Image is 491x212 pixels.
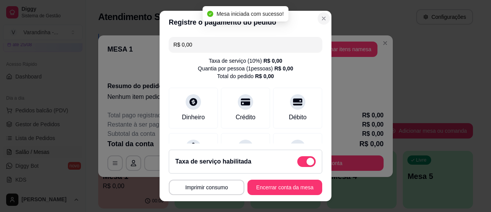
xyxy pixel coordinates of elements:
div: Taxa de serviço ( 10 %) [209,57,282,65]
div: Débito [289,113,306,122]
span: check-circle [207,11,213,17]
div: Crédito [236,113,255,122]
input: Ex.: hambúrguer de cordeiro [173,37,318,52]
header: Registre o pagamento do pedido [160,11,331,34]
button: Close [318,12,330,25]
h2: Taxa de serviço habilitada [175,157,251,166]
div: R$ 0,00 [274,65,293,72]
div: R$ 0,00 [264,57,282,65]
div: Quantia por pessoa ( 1 pessoas) [198,65,293,72]
span: Mesa iniciada com sucesso! [216,11,283,17]
button: Imprimir consumo [169,180,244,195]
button: Encerrar conta da mesa [247,180,322,195]
div: R$ 0,00 [255,72,274,80]
div: Total do pedido [217,72,274,80]
div: Dinheiro [182,113,205,122]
